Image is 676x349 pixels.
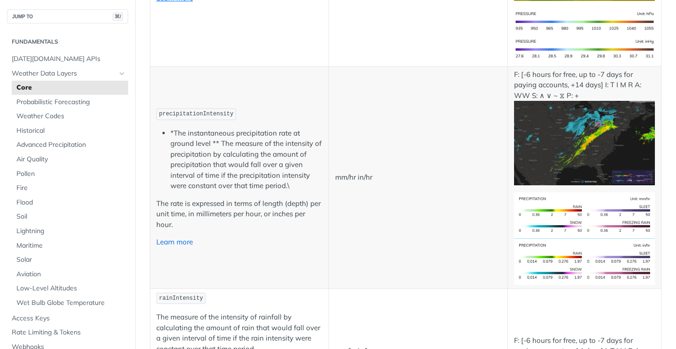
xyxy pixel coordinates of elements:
[12,181,128,195] a: Fire
[12,267,128,281] a: Aviation
[12,124,128,138] a: Historical
[16,98,126,107] span: Probabilistic Forecasting
[12,239,128,253] a: Maritime
[7,67,128,81] a: Weather Data LayersHide subpages for Weather Data Layers
[16,83,126,92] span: Core
[335,172,501,183] p: mm/hr in/hr
[16,169,126,179] span: Pollen
[12,152,128,167] a: Air Quality
[118,70,126,77] button: Hide subpages for Weather Data Layers
[12,210,128,224] a: Soil
[16,198,126,207] span: Flood
[16,112,126,121] span: Weather Codes
[159,295,203,302] span: rainIntensity
[514,210,655,219] span: Expand image
[16,183,126,193] span: Fire
[12,281,128,296] a: Low-Level Altitudes
[7,38,128,46] h2: Fundamentals
[12,314,126,323] span: Access Keys
[7,52,128,66] a: [DATE][DOMAIN_NAME] APIs
[514,257,655,266] span: Expand image
[16,284,126,293] span: Low-Level Altitudes
[16,227,126,236] span: Lightning
[113,13,123,21] span: ⌘/
[12,81,128,95] a: Core
[12,138,128,152] a: Advanced Precipitation
[12,167,128,181] a: Pollen
[12,253,128,267] a: Solar
[7,9,128,23] button: JUMP TO⌘/
[12,296,128,310] a: Wet Bulb Globe Temperature
[12,109,128,123] a: Weather Codes
[156,237,193,246] a: Learn more
[12,328,126,337] span: Rate Limiting & Tokens
[12,69,116,78] span: Weather Data Layers
[16,241,126,250] span: Maritime
[7,326,128,340] a: Rate Limiting & Tokens
[16,126,126,136] span: Historical
[12,95,128,109] a: Probabilistic Forecasting
[514,69,655,185] p: F: [-6 hours for free, up to -7 days for paying accounts, +14 days] I: T I M R A: WW S: ∧ ∨ ~ ⧖ P: +
[12,54,126,64] span: [DATE][DOMAIN_NAME] APIs
[12,224,128,238] a: Lightning
[170,128,323,191] li: *The instantaneous precipitation rate at ground level ** The measure of the intensity of precipit...
[16,155,126,164] span: Air Quality
[16,270,126,279] span: Aviation
[159,111,233,117] span: precipitationIntensity
[156,198,323,230] p: The rate is expressed in terms of length (depth) per unit time, in millimeters per hour, or inche...
[16,140,126,150] span: Advanced Precipitation
[514,16,655,25] span: Expand image
[7,311,128,326] a: Access Keys
[514,138,655,147] span: Expand image
[514,44,655,53] span: Expand image
[12,196,128,210] a: Flood
[16,298,126,308] span: Wet Bulb Globe Temperature
[16,212,126,221] span: Soil
[16,255,126,265] span: Solar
